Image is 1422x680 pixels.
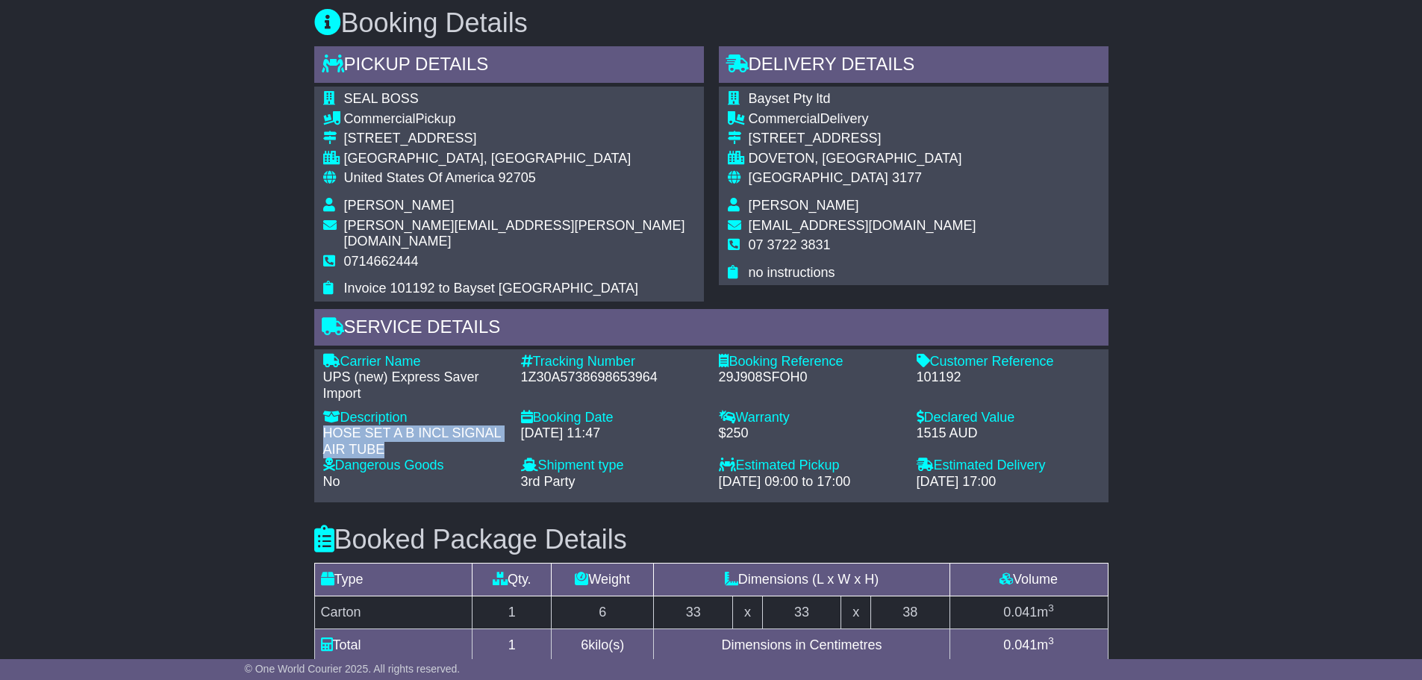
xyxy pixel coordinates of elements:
div: DOVETON, [GEOGRAPHIC_DATA] [749,151,976,167]
span: © One World Courier 2025. All rights reserved. [245,663,461,675]
div: Pickup [344,111,695,128]
div: Warranty [719,410,902,426]
span: Commercial [344,111,416,126]
span: [PERSON_NAME] [749,198,859,213]
div: Dangerous Goods [323,458,506,474]
sup: 3 [1048,602,1054,614]
td: Dimensions in Centimetres [654,629,949,662]
div: Estimated Delivery [917,458,1100,474]
td: kilo(s) [552,629,654,662]
span: United States Of America [344,170,495,185]
td: m [949,629,1108,662]
span: Commercial [749,111,820,126]
span: Bayset Pty ltd [749,91,831,106]
span: [PERSON_NAME] [344,198,455,213]
div: [STREET_ADDRESS] [749,131,976,147]
div: Declared Value [917,410,1100,426]
td: x [733,596,762,629]
td: 33 [654,596,733,629]
div: [DATE] 11:47 [521,425,704,442]
span: no instructions [749,265,835,280]
div: 1515 AUD [917,425,1100,442]
div: Booking Reference [719,354,902,370]
h3: Booking Details [314,8,1108,38]
div: Shipment type [521,458,704,474]
span: 3rd Party [521,474,576,489]
span: [EMAIL_ADDRESS][DOMAIN_NAME] [749,218,976,233]
span: 07 3722 3831 [749,237,831,252]
div: 1Z30A5738698653964 [521,369,704,386]
span: 6 [581,637,588,652]
span: 0714662444 [344,254,419,269]
h3: Booked Package Details [314,525,1108,555]
div: 29J908SFOH0 [719,369,902,386]
td: 6 [552,596,654,629]
div: Delivery [749,111,976,128]
div: $250 [719,425,902,442]
span: 0.041 [1003,637,1037,652]
div: Delivery Details [719,46,1108,87]
div: [STREET_ADDRESS] [344,131,695,147]
div: Estimated Pickup [719,458,902,474]
td: 38 [870,596,949,629]
td: Type [314,564,473,596]
span: 0.041 [1003,605,1037,620]
div: UPS (new) Express Saver Import [323,369,506,402]
td: 1 [473,629,552,662]
td: Carton [314,596,473,629]
td: m [949,596,1108,629]
div: Service Details [314,309,1108,349]
td: x [841,596,870,629]
td: Weight [552,564,654,596]
td: 1 [473,596,552,629]
div: Carrier Name [323,354,506,370]
td: Dimensions (L x W x H) [654,564,949,596]
div: [DATE] 17:00 [917,474,1100,490]
span: No [323,474,340,489]
span: [GEOGRAPHIC_DATA] [749,170,888,185]
div: 101192 [917,369,1100,386]
div: HOSE SET A B INCL SIGNAL AIR TUBE [323,425,506,458]
span: [PERSON_NAME][EMAIL_ADDRESS][PERSON_NAME][DOMAIN_NAME] [344,218,685,249]
td: Qty. [473,564,552,596]
div: Customer Reference [917,354,1100,370]
td: 33 [762,596,841,629]
span: 92705 [499,170,536,185]
div: [GEOGRAPHIC_DATA], [GEOGRAPHIC_DATA] [344,151,695,167]
div: Pickup Details [314,46,704,87]
td: Total [314,629,473,662]
div: Booking Date [521,410,704,426]
div: Tracking Number [521,354,704,370]
span: SEAL BOSS [344,91,419,106]
sup: 3 [1048,635,1054,646]
td: Volume [949,564,1108,596]
div: Description [323,410,506,426]
span: 3177 [892,170,922,185]
span: Invoice 101192 to Bayset [GEOGRAPHIC_DATA] [344,281,639,296]
div: [DATE] 09:00 to 17:00 [719,474,902,490]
